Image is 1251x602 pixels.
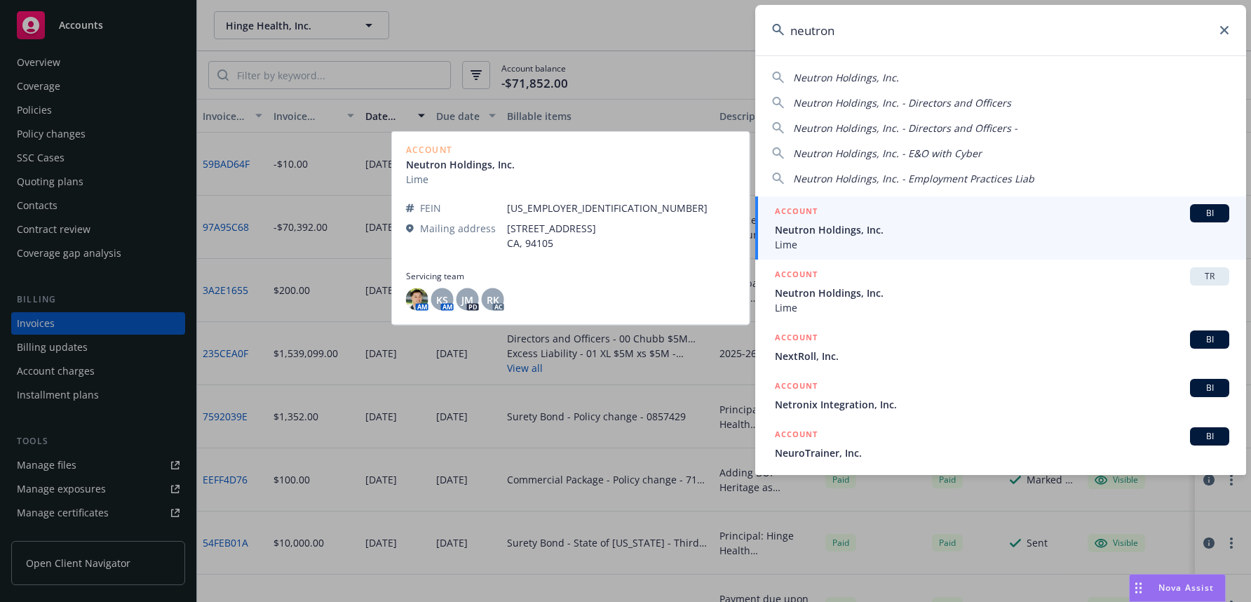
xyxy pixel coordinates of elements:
[1196,270,1224,283] span: TR
[1196,430,1224,443] span: BI
[1158,582,1214,594] span: Nova Assist
[755,420,1246,468] a: ACCOUNTBINeuroTrainer, Inc.
[755,323,1246,371] a: ACCOUNTBINextRoll, Inc.
[1129,574,1226,602] button: Nova Assist
[755,371,1246,420] a: ACCOUNTBINetronix Integration, Inc.
[755,196,1246,260] a: ACCOUNTBINeutron Holdings, Inc.Lime
[775,427,818,444] h5: ACCOUNT
[1130,575,1147,601] div: Drag to move
[775,267,818,284] h5: ACCOUNT
[755,5,1246,55] input: Search...
[755,260,1246,323] a: ACCOUNTTRNeutron Holdings, Inc.Lime
[775,349,1229,363] span: NextRoll, Inc.
[775,286,1229,300] span: Neutron Holdings, Inc.
[775,222,1229,237] span: Neutron Holdings, Inc.
[775,379,818,396] h5: ACCOUNT
[775,330,818,347] h5: ACCOUNT
[775,446,1229,460] span: NeuroTrainer, Inc.
[793,71,899,84] span: Neutron Holdings, Inc.
[1196,333,1224,346] span: BI
[793,96,1011,109] span: Neutron Holdings, Inc. - Directors and Officers
[775,300,1229,315] span: Lime
[793,172,1034,185] span: Neutron Holdings, Inc. - Employment Practices Liab
[775,397,1229,412] span: Netronix Integration, Inc.
[775,237,1229,252] span: Lime
[793,147,982,160] span: Neutron Holdings, Inc. - E&O with Cyber
[793,121,1017,135] span: Neutron Holdings, Inc. - Directors and Officers -
[1196,382,1224,394] span: BI
[775,204,818,221] h5: ACCOUNT
[1196,207,1224,220] span: BI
